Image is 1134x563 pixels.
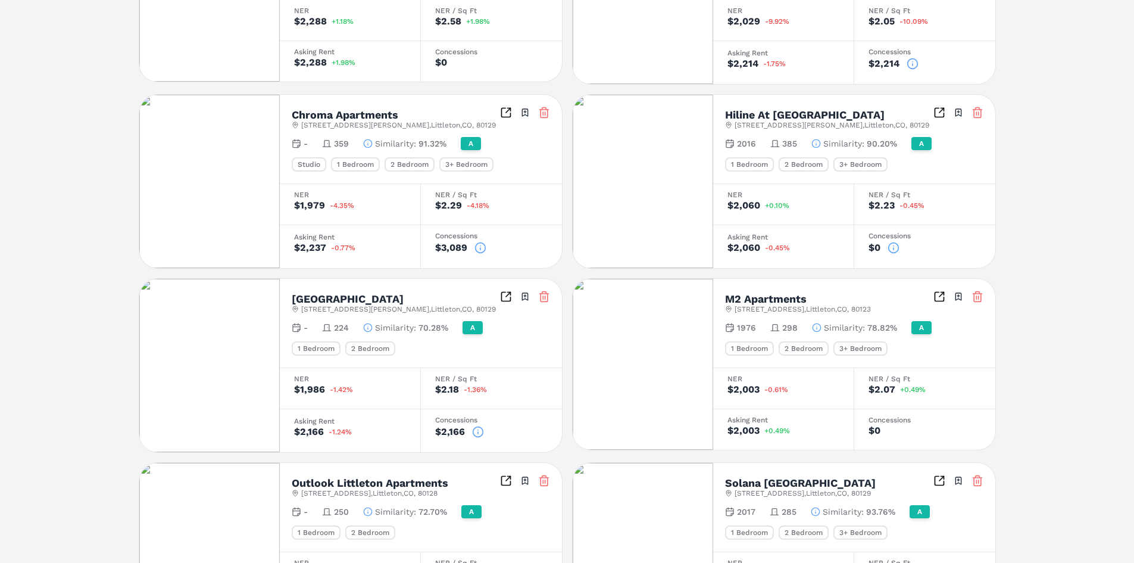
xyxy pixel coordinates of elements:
span: -1.42% [330,386,353,393]
span: [STREET_ADDRESS][PERSON_NAME] , Littleton , CO , 80129 [301,120,496,130]
span: [STREET_ADDRESS] , Littleton , CO , 80123 [735,304,871,314]
span: Similarity : [375,506,416,518]
span: -1.24% [329,428,352,436]
span: 1976 [737,322,756,334]
h2: Chroma Apartments [292,110,398,120]
div: $0 [869,243,880,253]
div: 3+ Bedroom [833,341,888,356]
h2: Hiline At [GEOGRAPHIC_DATA] [725,110,885,120]
div: Studio [292,157,326,172]
span: 93.76% [866,506,895,518]
span: Similarity : [824,322,865,334]
div: 1 Bedroom [725,341,774,356]
span: Similarity : [375,138,416,150]
span: - [304,506,308,518]
span: -4.18% [467,202,489,209]
div: $2.29 [435,201,462,210]
span: Similarity : [823,138,864,150]
span: +0.49% [900,386,926,393]
span: -4.35% [330,202,354,209]
div: NER / Sq Ft [435,7,548,14]
div: 3+ Bedroom [833,525,888,540]
span: [STREET_ADDRESS][PERSON_NAME] , Littleton , CO , 80129 [735,120,929,130]
span: - [304,322,308,334]
div: $2,288 [294,58,327,67]
span: -0.61% [764,386,788,393]
div: 2 Bedroom [779,525,829,540]
span: - [304,138,308,150]
div: NER / Sq Ft [435,191,548,198]
div: $2,166 [294,427,324,437]
span: Similarity : [823,506,864,518]
a: Inspect Comparables [500,475,512,487]
div: $2.18 [435,385,459,394]
span: +1.98% [466,18,490,25]
span: 359 [334,138,349,150]
div: NER / Sq Ft [869,191,981,198]
h2: Solana [GEOGRAPHIC_DATA] [725,478,876,489]
div: 1 Bedroom [725,157,774,172]
h2: M2 Apartments [725,294,807,304]
span: -0.45% [899,202,924,209]
span: 224 [334,322,349,334]
div: 2 Bedroom [779,341,829,356]
a: Inspect Comparables [500,291,512,303]
div: $2,288 [294,17,327,26]
div: $2,237 [294,243,326,253]
div: $2,060 [727,243,760,253]
span: -1.75% [763,60,786,67]
div: $2,214 [869,59,899,69]
span: 70.28% [418,322,448,334]
div: 3+ Bedroom [833,157,888,172]
div: Concessions [435,416,548,424]
span: +1.18% [332,18,354,25]
div: $1,986 [294,385,325,394]
span: 90.20% [867,138,897,150]
div: A [463,321,483,334]
div: A [911,137,932,150]
a: Inspect Comparables [500,107,512,119]
a: Inspect Comparables [933,475,945,487]
div: Asking Rent [727,416,839,424]
h2: [GEOGRAPHIC_DATA] [292,294,404,304]
span: 72.70% [418,506,447,518]
span: [STREET_ADDRESS] , Littleton , CO , 80128 [301,489,438,498]
div: NER [727,7,839,14]
div: $2.23 [869,201,895,210]
div: $0 [435,58,447,67]
div: 2 Bedroom [345,341,395,356]
div: Asking Rent [727,49,839,57]
div: NER [727,191,839,198]
div: Concessions [869,416,981,424]
div: Concessions [869,48,981,55]
span: 250 [334,506,349,518]
span: 2016 [737,138,756,150]
span: +0.49% [764,427,790,434]
div: $2.07 [869,385,895,394]
div: 2 Bedroom [385,157,435,172]
div: A [461,137,481,150]
a: Inspect Comparables [933,107,945,119]
div: 2 Bedroom [779,157,829,172]
div: A [461,505,482,518]
a: Inspect Comparables [933,291,945,303]
div: NER [294,191,406,198]
h2: Outlook Littleton Apartments [292,478,448,489]
div: Asking Rent [294,234,406,241]
div: Asking Rent [294,48,406,55]
div: NER [294,7,406,14]
div: $2,003 [727,385,760,394]
div: 3+ Bedroom [439,157,493,172]
div: $2.58 [435,17,461,26]
div: $2,060 [727,201,760,210]
span: [STREET_ADDRESS][PERSON_NAME] , Littleton , CO , 80129 [301,304,496,314]
div: 1 Bedroom [331,157,380,172]
div: NER / Sq Ft [869,375,981,382]
span: -10.09% [899,18,928,25]
span: [STREET_ADDRESS] , Littleton , CO , 80129 [735,489,871,498]
div: 1 Bedroom [292,341,340,356]
span: Similarity : [375,322,416,334]
div: NER / Sq Ft [435,375,548,382]
div: NER [294,375,406,382]
div: $3,089 [435,243,467,253]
